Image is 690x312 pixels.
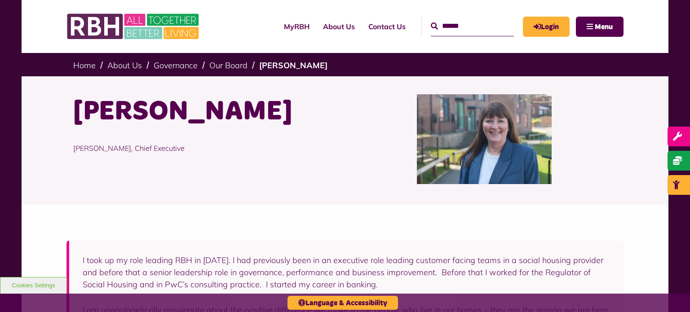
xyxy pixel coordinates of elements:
[209,60,248,70] a: Our Board
[259,60,327,70] a: [PERSON_NAME]
[316,14,362,39] a: About Us
[576,17,624,37] button: Navigation
[73,129,338,167] p: [PERSON_NAME], Chief Executive
[107,60,142,70] a: About Us
[362,14,412,39] a: Contact Us
[523,17,570,37] a: MyRBH
[83,254,610,290] p: I took up my role leading RBH in [DATE]. I had previously been in an executive role leading custo...
[277,14,316,39] a: MyRBH
[73,60,96,70] a: Home
[650,272,690,312] iframe: Netcall Web Assistant for live chat
[66,9,201,44] img: RBH
[154,60,198,70] a: Governance
[73,94,338,129] h1: [PERSON_NAME]
[287,296,398,310] button: Language & Accessibility
[595,23,613,31] span: Menu
[417,94,552,184] img: Amanda Newton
